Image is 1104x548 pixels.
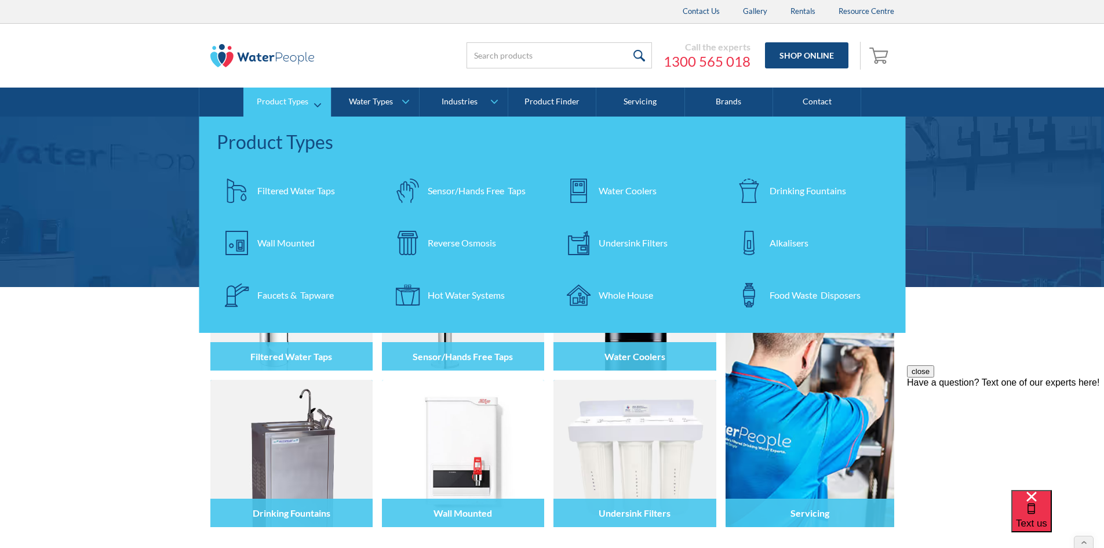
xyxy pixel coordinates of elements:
img: Wall Mounted [382,380,544,527]
h4: Servicing [790,507,829,518]
div: Hot Water Systems [428,288,505,302]
a: Product Types [243,88,331,117]
nav: Product Types [199,117,906,333]
h4: Sensor/Hands Free Taps [413,351,513,362]
div: Product Types [257,97,308,107]
iframe: podium webchat widget bubble [1011,490,1104,548]
div: Filtered Water Taps [257,184,335,198]
h4: Wall Mounted [433,507,492,518]
img: shopping cart [869,46,891,64]
a: Shop Online [765,42,848,68]
a: Brands [685,88,773,117]
div: Wall Mounted [257,236,315,250]
a: Industries [420,88,507,117]
a: Product Finder [508,88,596,117]
div: Food Waste Disposers [770,288,861,302]
a: Servicing [596,88,684,117]
a: Sensor/Hands Free Taps [387,170,546,211]
h4: Undersink Filters [599,507,671,518]
iframe: podium webchat widget prompt [907,365,1104,505]
a: Food Waste Disposers [729,275,888,315]
div: Faucets & Tapware [257,288,334,302]
a: Servicing [726,223,894,527]
div: Drinking Fountains [770,184,846,198]
a: Undersink Filters [558,223,717,263]
div: Sensor/Hands Free Taps [428,184,526,198]
div: Whole House [599,288,653,302]
a: Wall Mounted [217,223,376,263]
div: Industries [442,97,478,107]
div: Call the experts [664,41,750,53]
a: Contact [773,88,861,117]
h4: Water Coolers [604,351,665,362]
a: Drinking Fountains [729,170,888,211]
a: Water Coolers [558,170,717,211]
input: Search products [467,42,652,68]
div: Undersink Filters [599,236,668,250]
a: Hot Water Systems [387,275,546,315]
div: Product Types [217,128,888,156]
a: Whole House [558,275,717,315]
a: Filtered Water Taps [217,170,376,211]
img: Undersink Filters [553,380,716,527]
h4: Filtered Water Taps [250,351,332,362]
div: Water Coolers [599,184,657,198]
div: Reverse Osmosis [428,236,496,250]
a: Faucets & Tapware [217,275,376,315]
a: Reverse Osmosis [387,223,546,263]
a: Alkalisers [729,223,888,263]
a: Water Types [331,88,419,117]
img: Drinking Fountains [210,380,373,527]
a: Open empty cart [866,42,894,70]
img: The Water People [210,44,315,67]
div: Alkalisers [770,236,808,250]
a: 1300 565 018 [664,53,750,70]
div: Water Types [349,97,393,107]
h4: Drinking Fountains [253,507,330,518]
